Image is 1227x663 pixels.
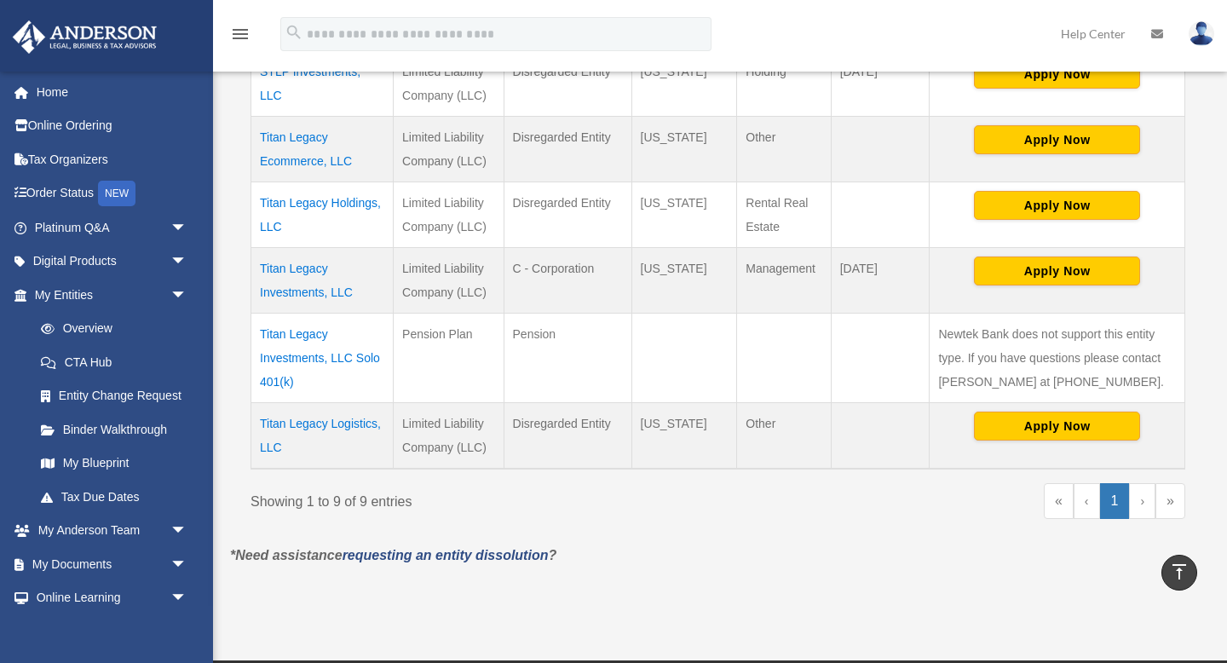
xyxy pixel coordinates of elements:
[737,402,831,469] td: Other
[974,60,1140,89] button: Apply Now
[12,547,213,581] a: My Documentsarrow_drop_down
[12,75,213,109] a: Home
[504,182,631,247] td: Disregarded Entity
[631,402,737,469] td: [US_STATE]
[1129,483,1155,519] a: Next
[170,245,204,280] span: arrow_drop_down
[631,50,737,116] td: [US_STATE]
[24,345,204,379] a: CTA Hub
[12,176,213,211] a: Order StatusNEW
[12,581,213,615] a: Online Learningarrow_drop_down
[251,313,394,402] td: Titan Legacy Investments, LLC Solo 401(k)
[631,247,737,313] td: [US_STATE]
[831,247,930,313] td: [DATE]
[251,50,394,116] td: STLP Investments, LLC
[631,116,737,182] td: [US_STATE]
[230,548,556,562] em: *Need assistance ?
[974,191,1140,220] button: Apply Now
[394,50,504,116] td: Limited Liability Company (LLC)
[974,412,1140,441] button: Apply Now
[737,116,831,182] td: Other
[394,182,504,247] td: Limited Liability Company (LLC)
[170,547,204,582] span: arrow_drop_down
[737,247,831,313] td: Management
[394,402,504,469] td: Limited Liability Company (LLC)
[12,514,213,548] a: My Anderson Teamarrow_drop_down
[12,109,213,143] a: Online Ordering
[170,581,204,616] span: arrow_drop_down
[831,50,930,116] td: [DATE]
[504,402,631,469] td: Disregarded Entity
[504,116,631,182] td: Disregarded Entity
[343,548,549,562] a: requesting an entity dissolution
[394,313,504,402] td: Pension Plan
[12,278,204,312] a: My Entitiesarrow_drop_down
[24,312,196,346] a: Overview
[974,257,1140,285] button: Apply Now
[12,245,213,279] a: Digital Productsarrow_drop_down
[24,412,204,447] a: Binder Walkthrough
[24,379,204,413] a: Entity Change Request
[974,125,1140,154] button: Apply Now
[251,402,394,469] td: Titan Legacy Logistics, LLC
[24,447,204,481] a: My Blueprint
[504,247,631,313] td: C - Corporation
[251,483,706,514] div: Showing 1 to 9 of 9 entries
[504,313,631,402] td: Pension
[98,181,135,206] div: NEW
[504,50,631,116] td: Disregarded Entity
[1100,483,1130,519] a: 1
[1169,562,1190,582] i: vertical_align_top
[1161,555,1197,591] a: vertical_align_top
[251,247,394,313] td: Titan Legacy Investments, LLC
[24,480,204,514] a: Tax Due Dates
[285,23,303,42] i: search
[230,30,251,44] a: menu
[737,50,831,116] td: Holding
[8,20,162,54] img: Anderson Advisors Platinum Portal
[251,182,394,247] td: Titan Legacy Holdings, LLC
[170,514,204,549] span: arrow_drop_down
[737,182,831,247] td: Rental Real Estate
[1189,21,1214,46] img: User Pic
[1155,483,1185,519] a: Last
[1044,483,1074,519] a: First
[12,142,213,176] a: Tax Organizers
[251,116,394,182] td: Titan Legacy Ecommerce, LLC
[170,210,204,245] span: arrow_drop_down
[230,24,251,44] i: menu
[12,210,213,245] a: Platinum Q&Aarrow_drop_down
[1074,483,1100,519] a: Previous
[394,116,504,182] td: Limited Liability Company (LLC)
[930,313,1185,402] td: Newtek Bank does not support this entity type. If you have questions please contact [PERSON_NAME]...
[170,278,204,313] span: arrow_drop_down
[394,247,504,313] td: Limited Liability Company (LLC)
[631,182,737,247] td: [US_STATE]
